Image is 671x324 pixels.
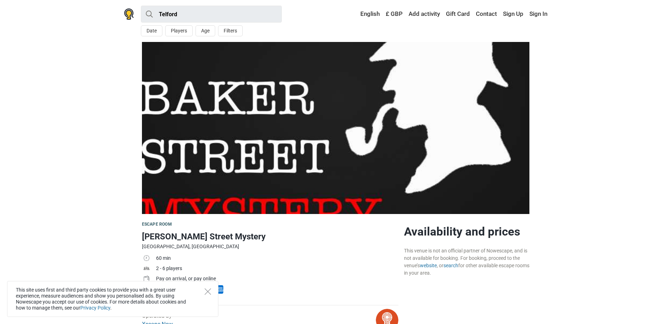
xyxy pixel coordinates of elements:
div: This site uses first and third party cookies to provide you with a great user experience, measure... [7,281,218,317]
a: search [443,263,458,268]
img: Baker Street Mystery photo 1 [142,42,529,214]
a: Sign In [528,8,547,20]
input: try “London” [141,6,282,23]
button: Players [165,25,193,36]
a: Gift Card [444,8,472,20]
a: Sign Up [501,8,525,20]
a: English [354,8,381,20]
div: This venue is not an official partner of Nowescape, and is not available for booking. For booking... [404,247,529,277]
a: website [420,263,437,268]
td: 2 - 6 players [156,264,398,274]
div: Pay on arrival, or pay online [156,275,398,282]
button: Date [141,25,162,36]
button: Filters [218,25,243,36]
button: Age [195,25,215,36]
a: Add activity [407,8,442,20]
td: 60 min [156,254,398,264]
a: £ GBP [384,8,404,20]
img: Nowescape logo [124,8,134,20]
img: English [355,12,360,17]
div: [GEOGRAPHIC_DATA], [GEOGRAPHIC_DATA] [142,243,398,250]
span: Escape room [142,222,172,227]
h2: Availability and prices [404,225,529,239]
h1: [PERSON_NAME] Street Mystery [142,230,398,243]
a: Contact [474,8,499,20]
a: Privacy Policy [80,305,110,311]
button: Close [205,288,211,295]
